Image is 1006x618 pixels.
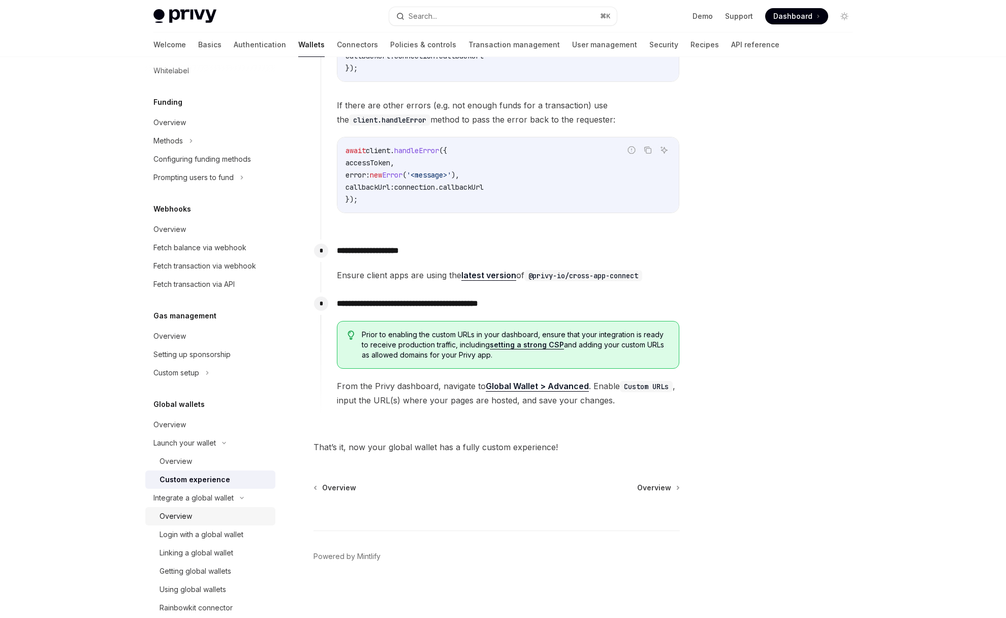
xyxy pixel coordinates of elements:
a: Welcome [153,33,186,57]
a: Powered by Mintlify [313,551,381,562]
div: Fetch balance via webhook [153,242,246,254]
a: Getting global wallets [145,562,275,580]
span: . [390,146,394,155]
a: Connectors [337,33,378,57]
button: Search...⌘K [389,7,617,25]
a: Transaction management [468,33,560,57]
span: Ensure client apps are using the of [337,268,679,282]
div: Linking a global wallet [160,547,233,559]
a: Basics [198,33,222,57]
div: Custom experience [160,474,230,486]
a: Overview [145,507,275,525]
a: Rainbowkit connector [145,599,275,617]
a: User management [572,33,637,57]
a: Overview [145,452,275,470]
a: Overview [315,483,356,493]
code: @privy-io/cross-app-connect [524,270,642,281]
a: setting a strong CSP [490,340,564,349]
a: Using global wallets [145,580,275,599]
button: Report incorrect code [625,143,638,157]
span: Overview [637,483,671,493]
div: Configuring funding methods [153,153,251,165]
span: . [435,183,439,192]
span: connection [394,183,435,192]
a: Overview [145,220,275,239]
span: ({ [439,146,447,155]
div: Getting global wallets [160,565,231,577]
div: Custom setup [153,367,199,379]
a: Overview [637,483,679,493]
span: If there are other errors (e.g. not enough funds for a transaction) use the method to pass the er... [337,98,679,127]
span: callbackUrl: [345,183,394,192]
button: Toggle dark mode [836,8,853,24]
div: Rainbowkit connector [160,602,233,614]
a: Overview [145,327,275,345]
code: Custom URLs [620,381,673,392]
span: new [370,170,382,180]
span: Error [382,170,402,180]
a: Support [725,11,753,21]
a: Wallets [298,33,325,57]
a: Recipes [690,33,719,57]
h5: Funding [153,96,182,108]
div: Fetch transaction via webhook [153,260,256,272]
div: Search... [408,10,437,22]
span: That’s it, now your global wallet has a fully custom experience! [313,440,680,454]
span: ( [402,170,406,180]
div: Overview [160,455,192,467]
span: ), [451,170,459,180]
button: Copy the contents from the code block [641,143,654,157]
span: Dashboard [773,11,812,21]
code: client.handleError [349,114,430,126]
span: }); [345,195,358,204]
span: handleError [394,146,439,155]
span: error: [345,170,370,180]
div: Overview [153,419,186,431]
img: light logo [153,9,216,23]
svg: Tip [348,331,355,340]
a: Linking a global wallet [145,544,275,562]
div: Launch your wallet [153,437,216,449]
div: Login with a global wallet [160,528,243,541]
div: Fetch transaction via API [153,278,235,290]
span: accessToken [345,158,390,167]
a: Fetch balance via webhook [145,239,275,257]
div: Overview [153,223,186,236]
a: API reference [731,33,779,57]
a: Demo [693,11,713,21]
span: await [345,146,366,155]
span: callbackUrl [439,183,484,192]
span: Overview [322,483,356,493]
a: Login with a global wallet [145,525,275,544]
div: Integrate a global wallet [153,492,234,504]
span: client [366,146,390,155]
a: Fetch transaction via API [145,275,275,293]
a: Overview [145,113,275,132]
span: '<message>' [406,170,451,180]
div: Overview [153,330,186,342]
span: , [390,158,394,167]
span: ⌘ K [600,12,611,20]
a: Dashboard [765,8,828,24]
h5: Gas management [153,310,216,322]
div: Overview [153,116,186,129]
div: Setting up sponsorship [153,348,231,361]
span: From the Privy dashboard, navigate to . Enable , input the URL(s) where your pages are hosted, an... [337,379,679,407]
a: Global Wallet > Advanced [486,381,589,392]
a: Overview [145,416,275,434]
span: Prior to enabling the custom URLs in your dashboard, ensure that your integration is ready to rec... [362,330,669,360]
h5: Global wallets [153,398,205,410]
a: Configuring funding methods [145,150,275,168]
a: Policies & controls [390,33,456,57]
div: Methods [153,135,183,147]
div: Overview [160,510,192,522]
a: latest version [461,270,516,281]
h5: Webhooks [153,203,191,215]
div: Using global wallets [160,583,226,596]
button: Ask AI [657,143,671,157]
span: }); [345,64,358,73]
a: Custom experience [145,470,275,489]
a: Authentication [234,33,286,57]
a: Fetch transaction via webhook [145,257,275,275]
